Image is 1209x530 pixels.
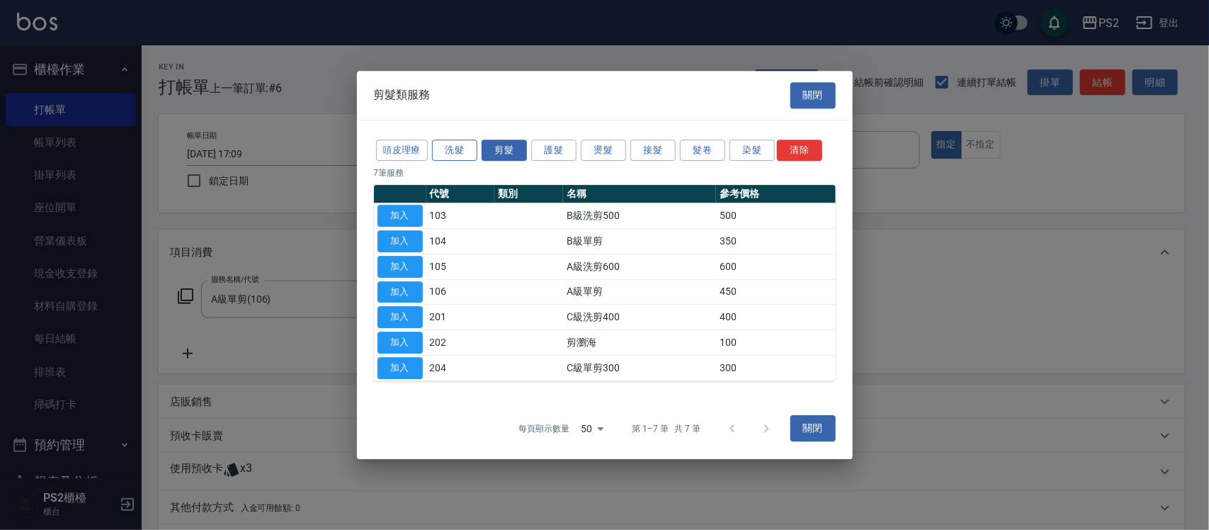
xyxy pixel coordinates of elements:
[531,140,577,162] button: 護髮
[716,330,835,356] td: 100
[482,140,527,162] button: 剪髮
[716,355,835,380] td: 300
[790,416,836,442] button: 關閉
[716,305,835,330] td: 400
[426,229,495,254] td: 104
[426,203,495,229] td: 103
[716,203,835,229] td: 500
[376,140,428,162] button: 頭皮理療
[378,281,423,303] button: 加入
[378,256,423,278] button: 加入
[426,305,495,330] td: 201
[426,254,495,279] td: 105
[563,229,716,254] td: B級單剪
[563,355,716,380] td: C級單剪300
[575,410,609,448] div: 50
[581,140,626,162] button: 燙髮
[563,203,716,229] td: B級洗剪500
[632,422,700,435] p: 第 1–7 筆 共 7 筆
[494,185,563,203] th: 類別
[426,355,495,380] td: 204
[378,205,423,227] button: 加入
[378,306,423,328] button: 加入
[378,357,423,379] button: 加入
[716,279,835,305] td: 450
[374,88,431,102] span: 剪髮類服務
[426,185,495,203] th: 代號
[426,279,495,305] td: 106
[630,140,676,162] button: 接髮
[680,140,725,162] button: 髮卷
[777,140,822,162] button: 清除
[563,330,716,356] td: 剪瀏海
[426,330,495,356] td: 202
[378,230,423,252] button: 加入
[563,305,716,330] td: C級洗剪400
[563,185,716,203] th: 名稱
[730,140,775,162] button: 染髮
[563,254,716,279] td: A級洗剪600
[378,332,423,354] button: 加入
[716,229,835,254] td: 350
[518,422,569,435] p: 每頁顯示數量
[432,140,477,162] button: 洗髮
[374,167,836,179] p: 7 筆服務
[716,254,835,279] td: 600
[563,279,716,305] td: A級單剪
[790,82,836,108] button: 關閉
[716,185,835,203] th: 參考價格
